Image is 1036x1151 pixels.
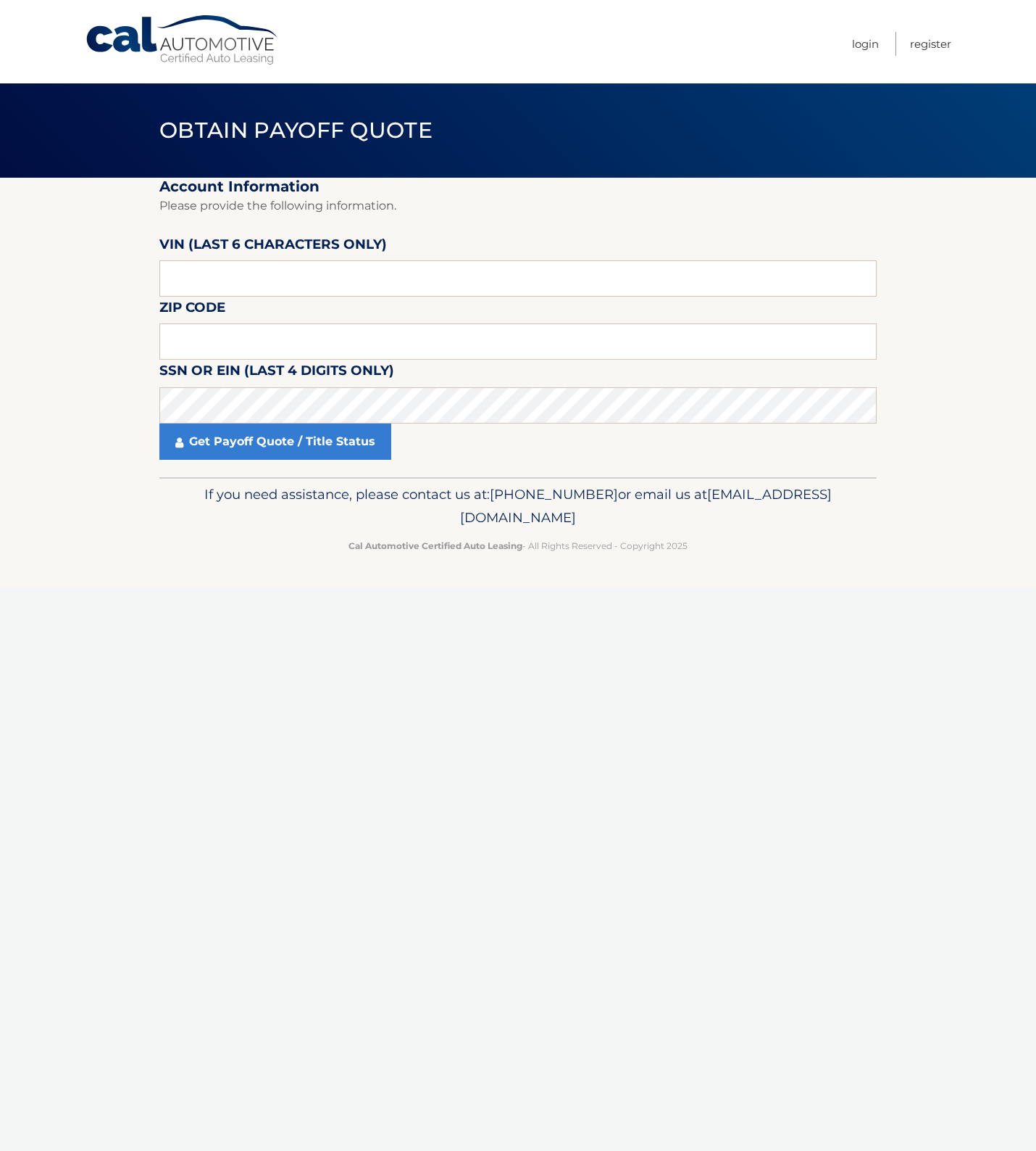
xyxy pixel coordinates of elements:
[159,117,433,144] span: Obtain Payoff Quote
[85,15,280,66] a: Cal Automotive
[852,32,879,56] a: Login
[159,234,387,260] label: VIN (last 6 characters only)
[159,424,391,460] a: Get Payoff Quote / Title Status
[910,32,951,56] a: Register
[348,540,522,551] strong: Cal Automotive Certified Auto Leasing
[159,297,225,323] label: Zip Code
[159,196,877,216] p: Please provide the following information.
[490,486,618,503] span: [PHONE_NUMBER]
[159,178,877,196] h2: Account Information
[169,538,867,553] p: - All Rights Reserved - Copyright 2025
[159,360,394,387] label: SSN or EIN (last 4 digits only)
[169,483,867,529] p: If you need assistance, please contact us at: or email us at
